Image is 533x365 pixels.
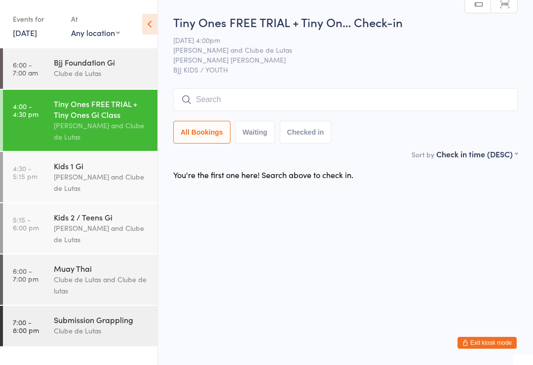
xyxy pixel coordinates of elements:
button: All Bookings [173,121,230,144]
button: Exit kiosk mode [457,337,517,349]
label: Sort by [412,149,434,159]
div: Check in time (DESC) [436,148,518,159]
a: 6:00 -7:00 pmMuay ThaiClube de Lutas and Clube de lutas [3,255,157,305]
a: [DATE] [13,27,37,38]
button: Checked in [280,121,332,144]
a: 6:00 -7:00 amBjj Foundation GiClube de Lutas [3,48,157,89]
div: [PERSON_NAME] and Clube de Lutas [54,171,149,194]
div: Bjj Foundation Gi [54,57,149,68]
time: 5:15 - 6:00 pm [13,216,39,231]
div: Any location [71,27,120,38]
span: BJJ KIDS / YOUTH [173,65,518,74]
div: You're the first one here! Search above to check in. [173,169,353,180]
time: 6:00 - 7:00 am [13,61,38,76]
a: 7:00 -8:00 pmSubmission GrapplingClube de Lutas [3,306,157,346]
span: [PERSON_NAME] and Clube de Lutas [173,45,502,55]
a: 4:30 -5:15 pmKids 1 Gi[PERSON_NAME] and Clube de Lutas [3,152,157,202]
time: 4:30 - 5:15 pm [13,164,38,180]
div: [PERSON_NAME] and Clube de Lutas [54,222,149,245]
time: 4:00 - 4:30 pm [13,102,38,118]
a: 5:15 -6:00 pmKids 2 / Teens Gi[PERSON_NAME] and Clube de Lutas [3,203,157,254]
span: [PERSON_NAME] [PERSON_NAME] [173,55,502,65]
div: Kids 1 Gi [54,160,149,171]
time: 6:00 - 7:00 pm [13,267,38,283]
button: Waiting [235,121,275,144]
div: Submission Grappling [54,314,149,325]
a: 4:00 -4:30 pmTiny Ones FREE TRIAL + Tiny Ones Gi Class[PERSON_NAME] and Clube de Lutas [3,90,157,151]
div: Events for [13,11,61,27]
div: At [71,11,120,27]
h2: Tiny Ones FREE TRIAL + Tiny On… Check-in [173,14,518,30]
div: Clube de Lutas [54,325,149,336]
div: Clube de Lutas [54,68,149,79]
div: Tiny Ones FREE TRIAL + Tiny Ones Gi Class [54,98,149,120]
time: 7:00 - 8:00 pm [13,318,39,334]
div: Muay Thai [54,263,149,274]
div: [PERSON_NAME] and Clube de Lutas [54,120,149,143]
span: [DATE] 4:00pm [173,35,502,45]
input: Search [173,88,518,111]
div: Kids 2 / Teens Gi [54,212,149,222]
div: Clube de Lutas and Clube de lutas [54,274,149,296]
